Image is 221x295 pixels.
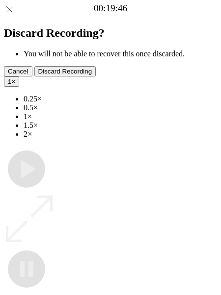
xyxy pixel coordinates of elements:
[24,112,217,121] li: 1×
[24,121,217,130] li: 1.5×
[4,66,32,76] button: Cancel
[24,49,217,58] li: You will not be able to recover this once discarded.
[4,76,19,87] button: 1×
[34,66,96,76] button: Discard Recording
[8,78,11,85] span: 1
[4,26,217,40] h2: Discard Recording?
[94,3,127,14] a: 00:19:46
[24,95,217,103] li: 0.25×
[24,130,217,139] li: 2×
[24,103,217,112] li: 0.5×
